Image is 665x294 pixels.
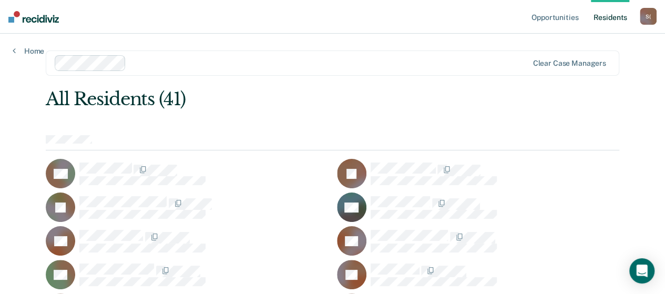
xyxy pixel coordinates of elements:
[533,59,606,68] div: Clear case managers
[46,88,504,110] div: All Residents (41)
[640,8,657,25] div: S (
[13,46,44,56] a: Home
[640,8,657,25] button: S(
[629,258,654,283] div: Open Intercom Messenger
[8,11,59,23] img: Recidiviz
